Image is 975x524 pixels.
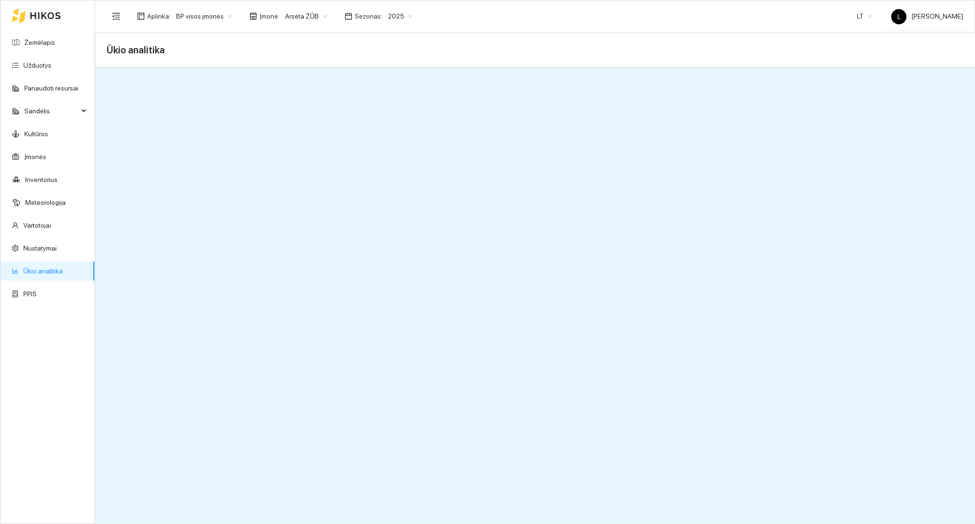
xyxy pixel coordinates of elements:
[24,153,46,161] a: Įmonės
[25,199,66,206] a: Meteorologija
[24,130,48,138] a: Kultūros
[285,9,328,23] span: Arsėta ŽŪB
[24,101,79,121] span: Sandėlis
[23,61,51,69] a: Užduotys
[23,267,63,275] a: Ūkio analitika
[23,290,37,298] a: PPIS
[147,11,170,21] span: Aplinka :
[897,9,901,24] span: L
[176,9,232,23] span: BP visos įmonės
[24,84,79,92] a: Panaudoti resursai
[23,222,51,229] a: Vartotojai
[857,9,872,23] span: LT
[249,12,257,20] span: shop
[355,11,382,21] span: Sezonas :
[24,39,55,46] a: Žemėlapis
[891,12,963,20] span: [PERSON_NAME]
[259,11,279,21] span: Įmonė :
[345,12,352,20] span: calendar
[112,12,120,20] span: menu-fold
[388,9,413,23] span: 2025
[137,12,145,20] span: layout
[107,42,165,58] span: Ūkio analitika
[107,7,126,26] button: menu-fold
[25,176,58,183] a: Inventorius
[23,244,57,252] a: Nustatymai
